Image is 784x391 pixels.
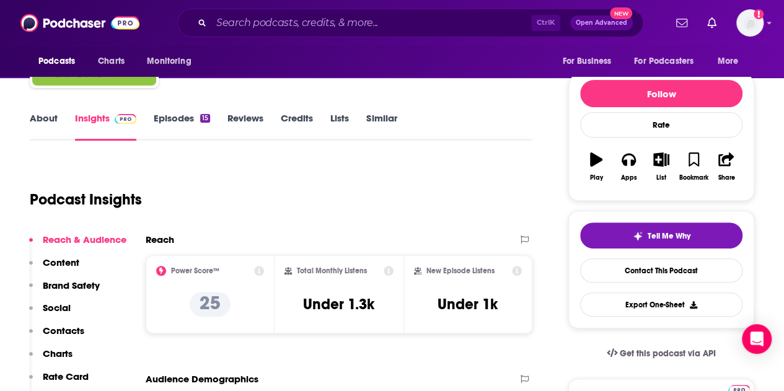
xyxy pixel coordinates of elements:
[597,338,726,369] a: Get this podcast via API
[679,174,708,182] div: Bookmark
[200,114,210,123] div: 15
[29,325,84,348] button: Contacts
[211,13,531,33] input: Search podcasts, credits, & more...
[648,231,690,241] span: Tell Me Why
[38,53,75,70] span: Podcasts
[620,348,716,359] span: Get this podcast via API
[710,144,742,189] button: Share
[562,53,611,70] span: For Business
[43,302,71,314] p: Social
[75,112,136,141] a: InsightsPodchaser Pro
[742,324,772,354] div: Open Intercom Messenger
[610,7,632,19] span: New
[190,292,231,317] p: 25
[98,53,125,70] span: Charts
[303,295,374,314] h3: Under 1.3k
[621,174,637,182] div: Apps
[43,234,126,245] p: Reach & Audience
[29,302,71,325] button: Social
[702,12,721,33] a: Show notifications dropdown
[20,11,139,35] img: Podchaser - Follow, Share and Rate Podcasts
[29,348,73,371] button: Charts
[590,174,603,182] div: Play
[576,20,627,26] span: Open Advanced
[43,371,89,382] p: Rate Card
[626,50,711,73] button: open menu
[736,9,764,37] button: Show profile menu
[115,114,136,124] img: Podchaser Pro
[634,53,694,70] span: For Podcasters
[580,292,742,317] button: Export One-Sheet
[146,234,174,245] h2: Reach
[531,15,560,31] span: Ctrl K
[656,174,666,182] div: List
[438,295,498,314] h3: Under 1k
[709,50,754,73] button: open menu
[330,112,349,141] a: Lists
[30,50,91,73] button: open menu
[718,53,739,70] span: More
[553,50,627,73] button: open menu
[580,144,612,189] button: Play
[366,112,397,141] a: Similar
[146,373,258,385] h2: Audience Demographics
[43,325,84,336] p: Contacts
[570,15,633,30] button: Open AdvancedNew
[171,266,219,275] h2: Power Score™
[426,266,495,275] h2: New Episode Listens
[645,144,677,189] button: List
[736,9,764,37] img: User Profile
[147,53,191,70] span: Monitoring
[30,190,142,209] h1: Podcast Insights
[154,112,210,141] a: Episodes15
[754,9,764,19] svg: Add a profile image
[281,112,313,141] a: Credits
[29,234,126,257] button: Reach & Audience
[29,257,79,279] button: Content
[580,80,742,107] button: Follow
[29,279,100,302] button: Brand Safety
[677,144,710,189] button: Bookmark
[227,112,263,141] a: Reviews
[718,174,734,182] div: Share
[43,257,79,268] p: Content
[612,144,645,189] button: Apps
[90,50,132,73] a: Charts
[30,112,58,141] a: About
[297,266,367,275] h2: Total Monthly Listens
[138,50,207,73] button: open menu
[671,12,692,33] a: Show notifications dropdown
[43,348,73,359] p: Charts
[580,112,742,138] div: Rate
[633,231,643,241] img: tell me why sparkle
[177,9,643,37] div: Search podcasts, credits, & more...
[43,279,100,291] p: Brand Safety
[580,222,742,248] button: tell me why sparkleTell Me Why
[580,258,742,283] a: Contact This Podcast
[736,9,764,37] span: Logged in as gracewagner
